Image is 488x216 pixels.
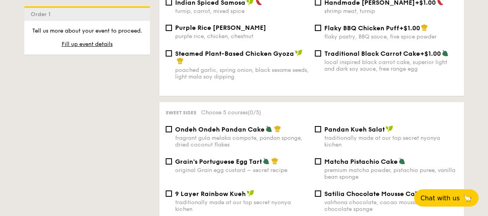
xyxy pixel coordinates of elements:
[315,25,321,31] input: Flaky BBQ Chicken Puff+$1.00flaky pastry, BBQ sauce, five spice powder
[315,126,321,132] input: Pandan Kueh Salattraditionally made at our top secret nyonya kichen
[442,49,449,57] img: icon-vegetarian.fe4039eb.svg
[175,67,309,80] div: poached garlic, spring onion, black sesame seeds, light mala soy dipping
[166,126,172,132] input: Ondeh Ondeh Pandan Cakefragrant gula melaka compote, pandan sponge, dried coconut flakes
[31,11,54,18] span: Order 1
[324,199,458,212] div: valrhona chocolate, cacao mousse, dark chocolate sponge
[324,33,458,40] div: flaky pastry, BBQ sauce, five spice powder
[175,135,309,148] div: fragrant gula melaka compote, pandan sponge, dried coconut flakes
[324,24,399,32] span: Flaky BBQ Chicken Puff
[175,158,262,165] span: Grain's Portuguese Egg Tart
[166,158,172,165] input: Grain's Portuguese Egg Tartoriginal Grain egg custard – secret recipe
[315,190,321,197] input: Satilia Chocolate Mousse Cakevalrhona chocolate, cacao mousse, dark chocolate sponge
[175,199,309,212] div: traditionally made at our top secret nyonya kichen
[324,50,420,57] span: Traditional Black Carrot Cake
[62,41,113,48] span: Fill up event details
[175,167,309,174] div: original Grain egg custard – secret recipe
[386,125,393,132] img: icon-vegan.f8ff3823.svg
[399,24,420,32] span: +$1.00
[177,57,184,64] img: icon-chef-hat.a58ddaea.svg
[31,27,144,35] p: Tell us more about your event to proceed.
[175,8,309,15] div: turnip, carrot, mixed spice
[324,158,398,165] span: Matcha Pistachio Cake
[463,194,472,203] span: 🦙
[398,157,406,165] img: icon-vegetarian.fe4039eb.svg
[166,190,172,197] input: 9 Layer Rainbow Kuehtraditionally made at our top secret nyonya kichen
[271,157,278,165] img: icon-chef-hat.a58ddaea.svg
[414,189,479,207] button: Chat with us🦙
[315,50,321,57] input: Traditional Black Carrot Cake+$1.00local inspired black carrot cake, superior light and dark soy ...
[263,157,270,165] img: icon-vegetarian.fe4039eb.svg
[420,50,441,57] span: +$1.00
[324,126,385,133] span: Pandan Kueh Salat
[166,50,172,57] input: Steamed Plant-Based Chicken Gyozapoached garlic, spring onion, black sesame seeds, light mala soy...
[175,24,266,31] span: Purple Rice [PERSON_NAME]
[324,167,458,180] div: premium matcha powder, pistachio puree, vanilla bean sponge
[175,126,265,133] span: Ondeh Ondeh Pandan Cake
[315,158,321,165] input: Matcha Pistachio Cakepremium matcha powder, pistachio puree, vanilla bean sponge
[175,190,246,198] span: 9 Layer Rainbow Kueh
[324,190,422,198] span: Satilia Chocolate Mousse Cake
[247,190,254,197] img: icon-vegan.f8ff3823.svg
[324,8,458,15] div: shrimp meat, turnip
[324,135,458,148] div: traditionally made at our top secret nyonya kichen
[248,109,261,116] span: (0/5)
[166,25,172,31] input: Purple Rice [PERSON_NAME]purple rice, chicken, chestnut
[274,125,281,132] img: icon-chef-hat.a58ddaea.svg
[166,110,196,115] span: Sweet sides
[295,49,303,57] img: icon-vegan.f8ff3823.svg
[324,59,458,72] div: local inspired black carrot cake, superior light and dark soy sauce, free range egg
[421,24,428,31] img: icon-chef-hat.a58ddaea.svg
[175,33,309,40] div: purple rice, chicken, chestnut
[175,50,294,57] span: Steamed Plant-Based Chicken Gyoza
[201,109,261,116] span: Choose 5 courses
[265,125,272,132] img: icon-vegetarian.fe4039eb.svg
[420,194,460,202] span: Chat with us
